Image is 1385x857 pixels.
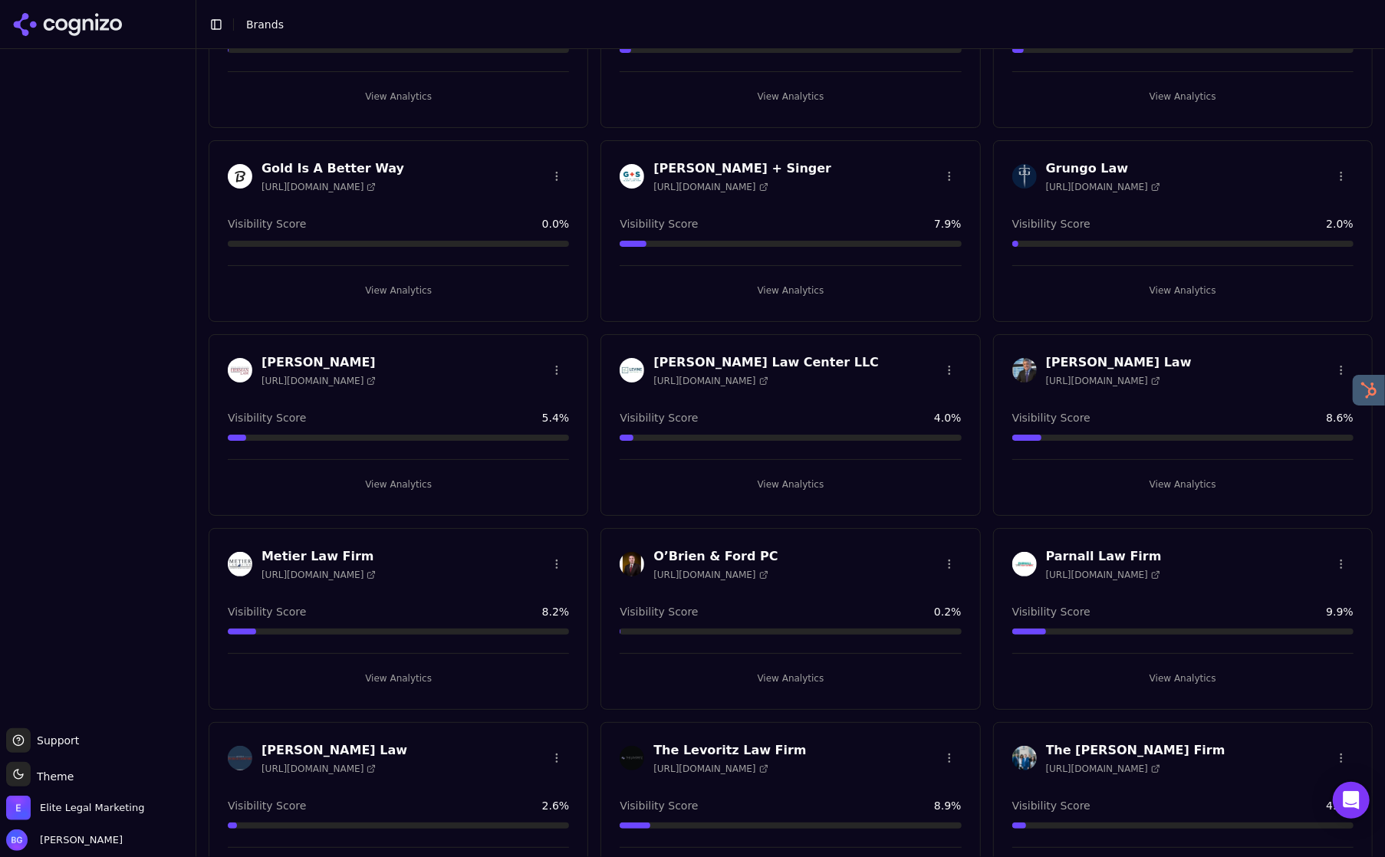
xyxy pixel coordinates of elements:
span: 4.0 % [934,410,962,425]
span: [URL][DOMAIN_NAME] [262,763,376,775]
span: [URL][DOMAIN_NAME] [653,375,768,387]
button: Open user button [6,829,123,851]
h3: [PERSON_NAME] Law [262,741,407,760]
span: Visibility Score [1012,216,1091,231]
span: [URL][DOMAIN_NAME] [1046,375,1160,387]
img: Levine Law Center LLC [620,358,644,383]
span: Visibility Score [228,216,306,231]
span: 0.2 % [934,604,962,619]
h3: Metier Law Firm [262,547,376,566]
button: View Analytics [1012,472,1354,497]
img: Parnall Law Firm [1012,552,1037,576]
span: 7.9 % [934,216,962,231]
span: Visibility Score [228,604,306,619]
span: 2.6 % [542,798,570,813]
h3: [PERSON_NAME] + Singer [653,159,831,178]
span: [URL][DOMAIN_NAME] [653,569,768,581]
img: Herman Law [228,358,252,383]
span: Brands [246,18,284,31]
span: Elite Legal Marketing [40,801,144,815]
button: View Analytics [1012,278,1354,303]
h3: [PERSON_NAME] [262,353,376,372]
span: 8.6 % [1326,410,1354,425]
img: Gold Is A Better Way [228,164,252,189]
button: View Analytics [228,472,569,497]
button: Open organization switcher [6,796,144,820]
span: Support [31,733,79,748]
h3: The Levoritz Law Firm [653,741,806,760]
img: The Stoddard Firm [1012,746,1037,770]
button: View Analytics [228,84,569,109]
span: Visibility Score [620,216,698,231]
span: 4.1 % [1326,798,1354,813]
span: 5.4 % [542,410,570,425]
span: Theme [31,770,74,783]
img: Brian Gomez [6,829,28,851]
span: 8.2 % [542,604,570,619]
span: [URL][DOMAIN_NAME] [262,375,376,387]
button: View Analytics [1012,666,1354,691]
span: [URL][DOMAIN_NAME] [1046,763,1160,775]
span: [URL][DOMAIN_NAME] [1046,569,1160,581]
h3: Parnall Law Firm [1046,547,1162,566]
img: Elite Legal Marketing [6,796,31,820]
span: Visibility Score [620,410,698,425]
h3: [PERSON_NAME] Law [1046,353,1192,372]
button: View Analytics [228,278,569,303]
span: [URL][DOMAIN_NAME] [262,569,376,581]
span: Visibility Score [228,410,306,425]
div: Open Intercom Messenger [1333,782,1370,819]
span: [URL][DOMAIN_NAME] [653,763,768,775]
h3: Gold Is A Better Way [262,159,404,178]
h3: Grungo Law [1046,159,1160,178]
h3: The [PERSON_NAME] Firm [1046,741,1225,760]
span: Visibility Score [620,798,698,813]
span: [URL][DOMAIN_NAME] [262,181,376,193]
img: Malman Law [1012,358,1037,383]
img: The Levoritz Law Firm [620,746,644,770]
span: Visibility Score [1012,604,1091,619]
button: View Analytics [620,278,961,303]
span: 9.9 % [1326,604,1354,619]
nav: breadcrumb [246,17,284,32]
img: Goldblatt + Singer [620,164,644,189]
span: [URL][DOMAIN_NAME] [653,181,768,193]
span: 2.0 % [1326,216,1354,231]
h3: [PERSON_NAME] Law Center LLC [653,353,879,372]
img: Metier Law Firm [228,552,252,576]
span: Visibility Score [1012,410,1091,425]
span: Visibility Score [620,604,698,619]
button: View Analytics [228,666,569,691]
span: Visibility Score [1012,798,1091,813]
img: O’Brien & Ford PC [620,552,644,576]
h3: O’Brien & Ford PC [653,547,778,566]
span: 8.9 % [934,798,962,813]
button: View Analytics [620,84,961,109]
span: [PERSON_NAME] [34,833,123,847]
span: [URL][DOMAIN_NAME] [1046,181,1160,193]
button: View Analytics [1012,84,1354,109]
span: 0.0 % [542,216,570,231]
button: View Analytics [620,472,961,497]
img: Patrick Crawford Law [228,746,252,770]
span: Visibility Score [228,798,306,813]
button: View Analytics [620,666,961,691]
img: Grungo Law [1012,164,1037,189]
